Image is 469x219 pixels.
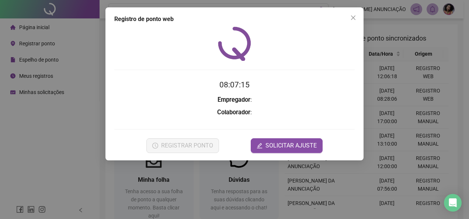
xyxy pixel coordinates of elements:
[146,138,219,153] button: REGISTRAR PONTO
[265,141,317,150] span: SOLICITAR AJUSTE
[257,143,263,149] span: edit
[350,15,356,21] span: close
[218,27,251,61] img: QRPoint
[114,95,355,105] h3: :
[347,12,359,24] button: Close
[251,138,323,153] button: editSOLICITAR AJUSTE
[114,15,355,24] div: Registro de ponto web
[219,80,250,89] time: 08:07:15
[217,109,250,116] strong: Colaborador
[444,194,462,212] div: Open Intercom Messenger
[218,96,250,103] strong: Empregador
[114,108,355,117] h3: :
